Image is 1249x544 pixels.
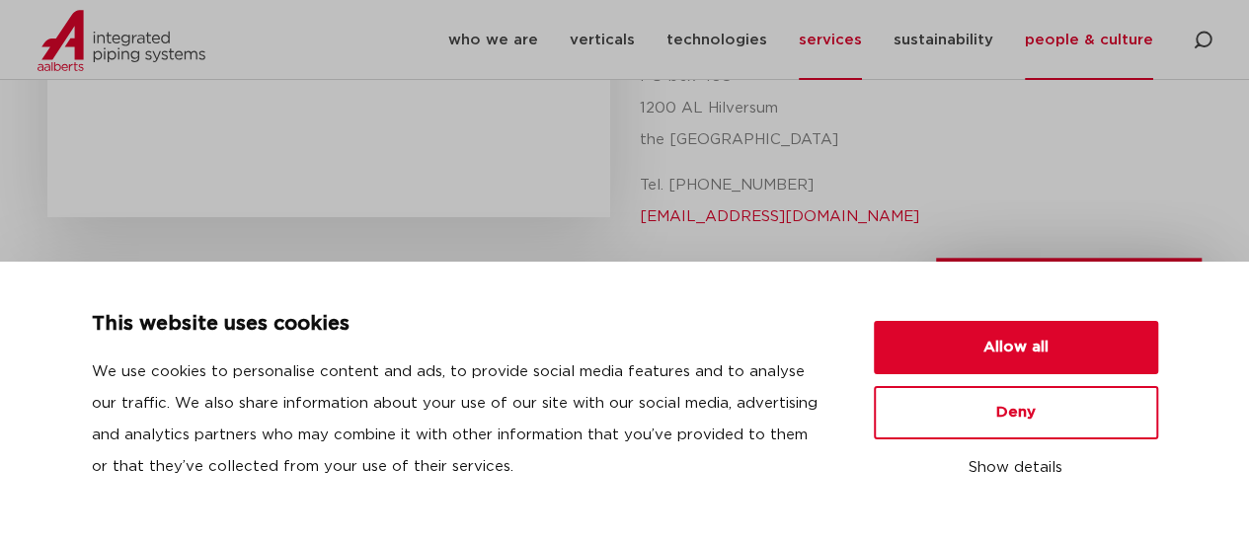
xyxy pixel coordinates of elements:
p: We use cookies to personalise content and ads, to provide social media features and to analyse ou... [92,356,826,483]
button: Allow all [874,321,1158,374]
a: [EMAIL_ADDRESS][DOMAIN_NAME] [640,209,919,224]
button: Show details [874,451,1158,485]
p: Tel. [PHONE_NUMBER] [640,170,1188,233]
button: Deny [874,386,1158,439]
p: This website uses cookies [92,309,826,341]
p: [PERSON_NAME] integrated piping systems PO box 498 1200 AL Hilversum the [GEOGRAPHIC_DATA] [640,30,1188,156]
